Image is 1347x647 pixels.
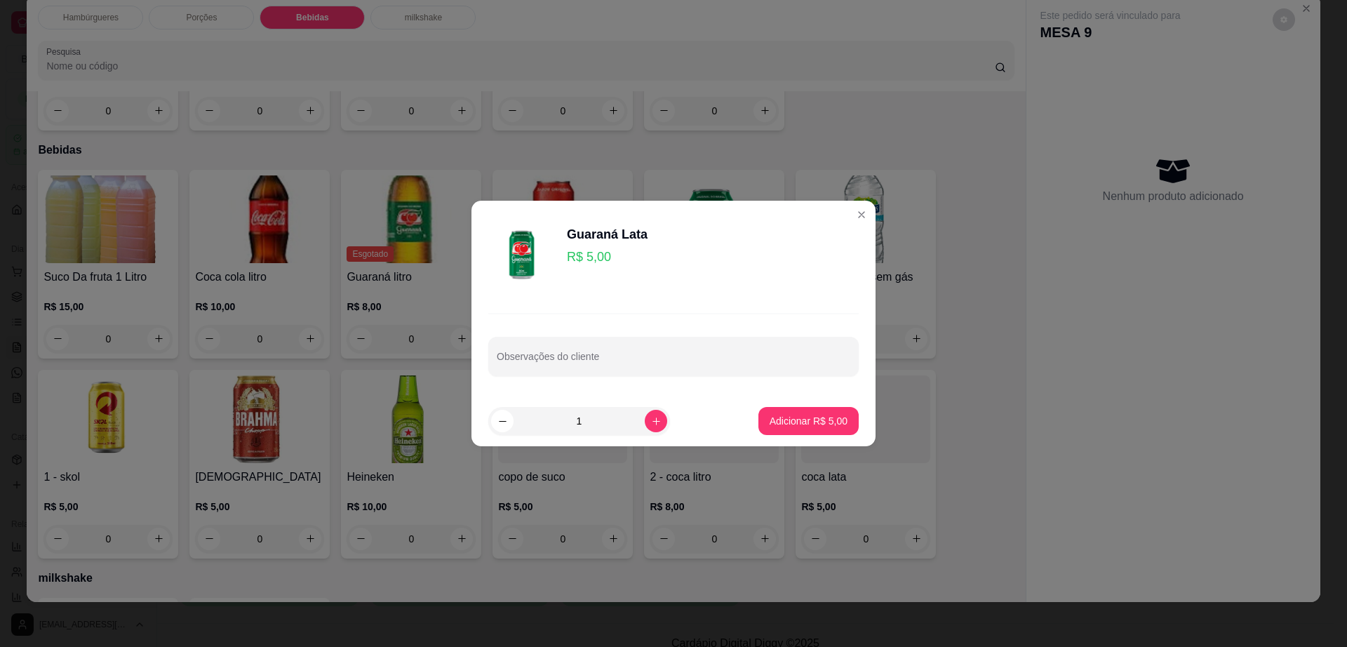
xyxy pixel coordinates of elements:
[850,204,873,226] button: Close
[645,410,667,432] button: increase-product-quantity
[567,247,648,267] p: R$ 5,00
[497,355,850,369] input: Observações do cliente
[567,225,648,244] div: Guaraná Lata
[491,410,514,432] button: decrease-product-quantity
[770,414,847,428] p: Adicionar R$ 5,00
[488,212,558,282] img: product-image
[758,407,859,435] button: Adicionar R$ 5,00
